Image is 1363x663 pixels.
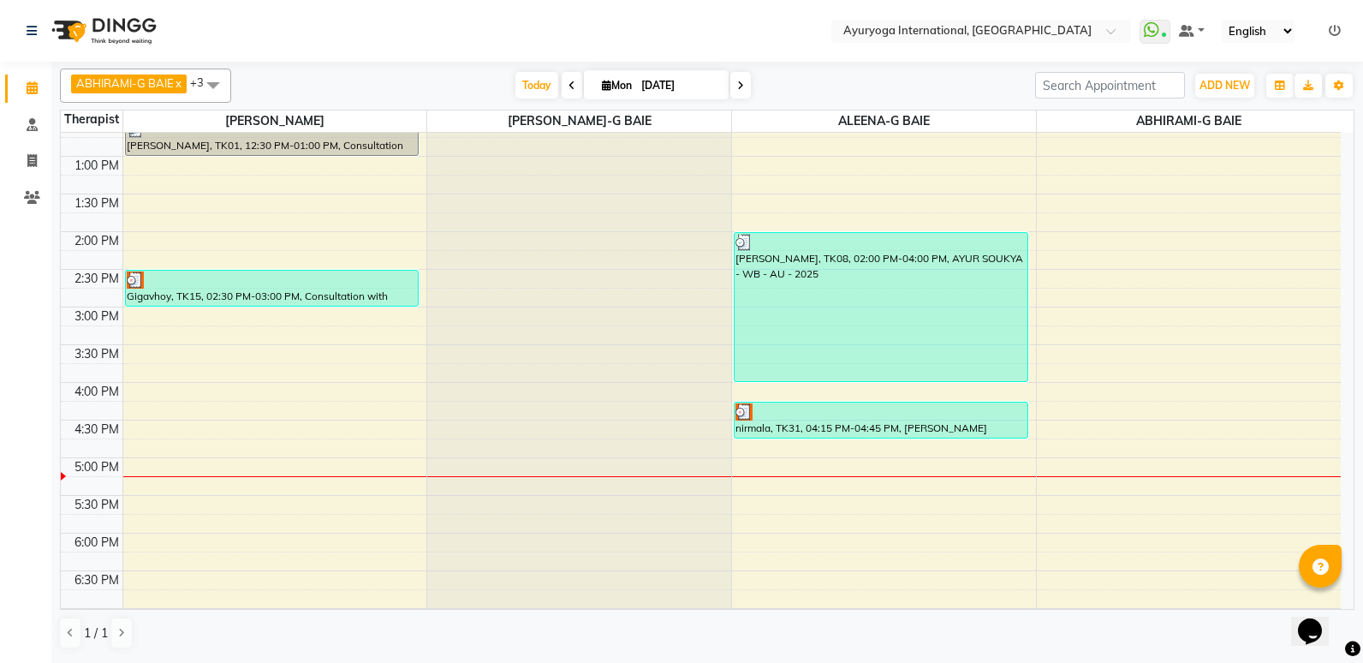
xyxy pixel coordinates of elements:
span: ADD NEW [1199,79,1250,92]
span: ABHIRAMI-G BAIE [76,76,174,90]
div: 4:00 PM [71,383,122,401]
span: 1 / 1 [84,624,108,642]
div: 5:30 PM [71,496,122,514]
div: 2:30 PM [71,270,122,288]
img: logo [44,7,161,55]
div: 4:30 PM [71,421,122,439]
input: 2025-09-01 [636,73,722,99]
div: Therapist [61,110,122,128]
div: 6:30 PM [71,571,122,589]
div: 5:00 PM [71,458,122,476]
span: [PERSON_NAME] [123,110,427,132]
div: [PERSON_NAME], TK08, 02:00 PM-04:00 PM, AYUR SOUKYA - WB - AU - 2025 [735,233,1027,381]
div: Gigavhoy, TK15, 02:30 PM-03:00 PM, Consultation with [PERSON_NAME] at [GEOGRAPHIC_DATA] [126,271,419,306]
div: 3:30 PM [71,345,122,363]
span: Mon [598,79,636,92]
div: 1:00 PM [71,157,122,175]
iframe: chat widget [1291,594,1346,646]
div: 1:30 PM [71,194,122,212]
button: ADD NEW [1195,74,1254,98]
span: ALEENA-G BAIE [732,110,1036,132]
div: 3:00 PM [71,308,122,326]
span: +3 [190,75,217,89]
div: 2:00 PM [71,232,122,250]
div: 6:00 PM [71,534,122,552]
div: [PERSON_NAME], TK01, 12:30 PM-01:00 PM, Consultation with [PERSON_NAME] at [GEOGRAPHIC_DATA] [126,120,419,155]
span: ABHIRAMI-G BAIE [1037,110,1341,132]
div: nirmala, TK31, 04:15 PM-04:45 PM, [PERSON_NAME] [735,403,1027,438]
span: Today [515,72,558,99]
div: 7:00 PM [71,609,122,627]
span: [PERSON_NAME]-G BAIE [427,110,731,132]
a: x [174,76,182,90]
input: Search Appointment [1035,72,1185,99]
